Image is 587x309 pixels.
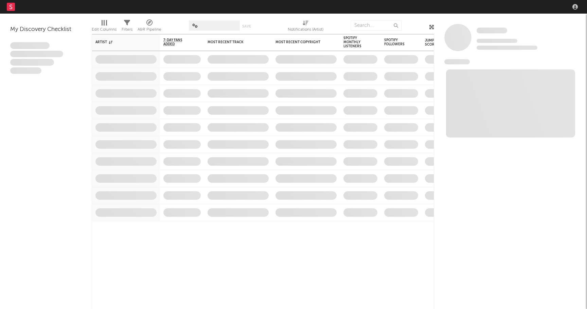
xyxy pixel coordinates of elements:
[444,59,470,64] span: News Feed
[138,17,161,37] div: A&R Pipeline
[477,39,517,43] span: Tracking Since: [DATE]
[477,28,507,33] span: Some Artist
[208,40,259,44] div: Most Recent Track
[384,38,408,46] div: Spotify Followers
[242,25,251,28] button: Save
[10,67,41,74] span: Aliquam viverra
[275,40,326,44] div: Most Recent Copyright
[288,17,323,37] div: Notifications (Artist)
[95,40,146,44] div: Artist
[138,26,161,34] div: A&R Pipeline
[10,26,82,34] div: My Discovery Checklist
[92,26,117,34] div: Edit Columns
[92,17,117,37] div: Edit Columns
[351,20,402,31] input: Search...
[10,42,50,49] span: Lorem ipsum dolor
[343,36,367,48] div: Spotify Monthly Listeners
[10,51,63,58] span: Integer aliquet in purus et
[477,46,537,50] span: 0 fans last week
[122,26,132,34] div: Filters
[288,26,323,34] div: Notifications (Artist)
[163,38,191,46] span: 7-Day Fans Added
[425,38,442,47] div: Jump Score
[10,59,54,66] span: Praesent ac interdum
[477,27,507,34] a: Some Artist
[122,17,132,37] div: Filters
